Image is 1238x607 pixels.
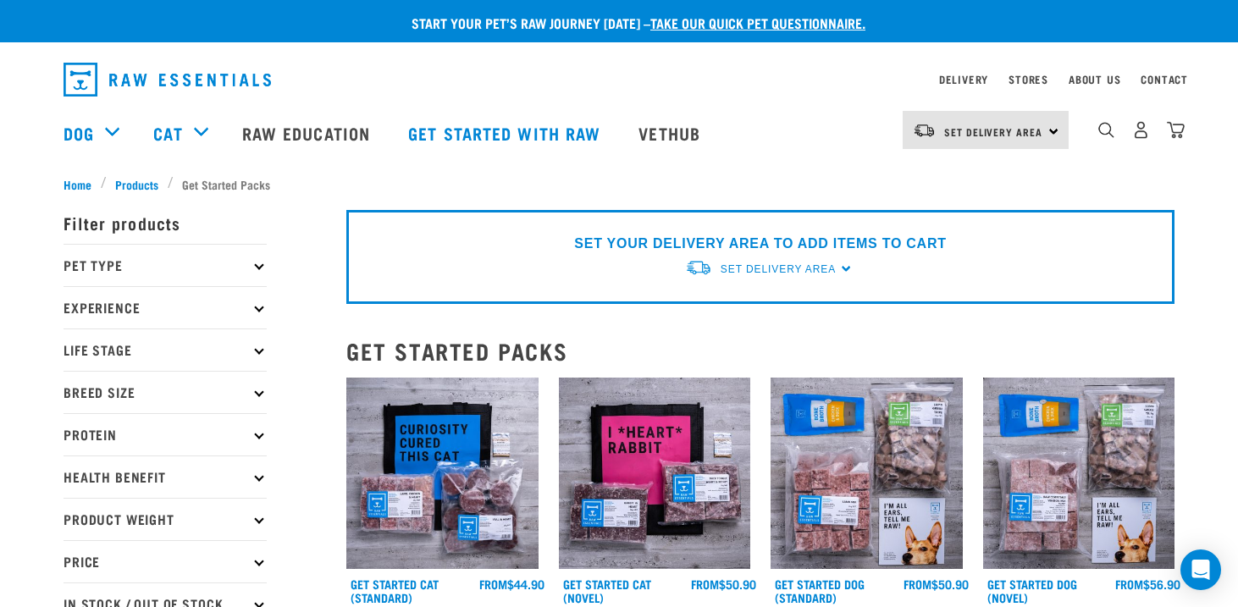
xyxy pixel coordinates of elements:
img: van-moving.png [913,123,936,138]
p: Filter products [64,201,267,244]
img: NSP Dog Standard Update [771,378,963,570]
span: FROM [1115,581,1143,587]
img: NSP Dog Novel Update [983,378,1175,570]
span: Products [115,175,158,193]
p: Health Benefit [64,455,267,498]
p: Life Stage [64,328,267,371]
div: $50.90 [904,577,969,591]
p: Price [64,540,267,582]
h2: Get Started Packs [346,338,1174,364]
a: Get Started Dog (Standard) [775,581,865,600]
a: take our quick pet questionnaire. [650,19,865,26]
img: van-moving.png [685,259,712,277]
a: Products [107,175,168,193]
img: Raw Essentials Logo [64,63,271,97]
a: Home [64,175,101,193]
p: Pet Type [64,244,267,286]
a: Get Started Cat (Standard) [351,581,439,600]
a: About Us [1069,76,1120,82]
a: Raw Education [225,99,391,167]
p: Protein [64,413,267,455]
img: Assortment Of Raw Essential Products For Cats Including, Blue And Black Tote Bag With "Curiosity ... [346,378,539,570]
nav: breadcrumbs [64,175,1174,193]
a: Get started with Raw [391,99,622,167]
a: Cat [153,120,182,146]
img: Assortment Of Raw Essential Products For Cats Including, Pink And Black Tote Bag With "I *Heart* ... [559,378,751,570]
a: Delivery [939,76,988,82]
div: $50.90 [691,577,756,591]
a: Get Started Cat (Novel) [563,581,651,600]
img: user.png [1132,121,1150,139]
p: Product Weight [64,498,267,540]
a: Vethub [622,99,721,167]
div: Open Intercom Messenger [1180,549,1221,590]
span: FROM [691,581,719,587]
p: Breed Size [64,371,267,413]
span: Set Delivery Area [944,129,1042,135]
span: Home [64,175,91,193]
span: FROM [479,581,507,587]
img: home-icon@2x.png [1167,121,1185,139]
div: $56.90 [1115,577,1180,591]
a: Contact [1141,76,1188,82]
a: Stores [1009,76,1048,82]
p: Experience [64,286,267,328]
img: home-icon-1@2x.png [1098,122,1114,138]
span: Set Delivery Area [721,263,836,275]
span: FROM [904,581,931,587]
nav: dropdown navigation [50,56,1188,103]
a: Get Started Dog (Novel) [987,581,1077,600]
div: $44.90 [479,577,544,591]
a: Dog [64,120,94,146]
p: SET YOUR DELIVERY AREA TO ADD ITEMS TO CART [574,234,946,254]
